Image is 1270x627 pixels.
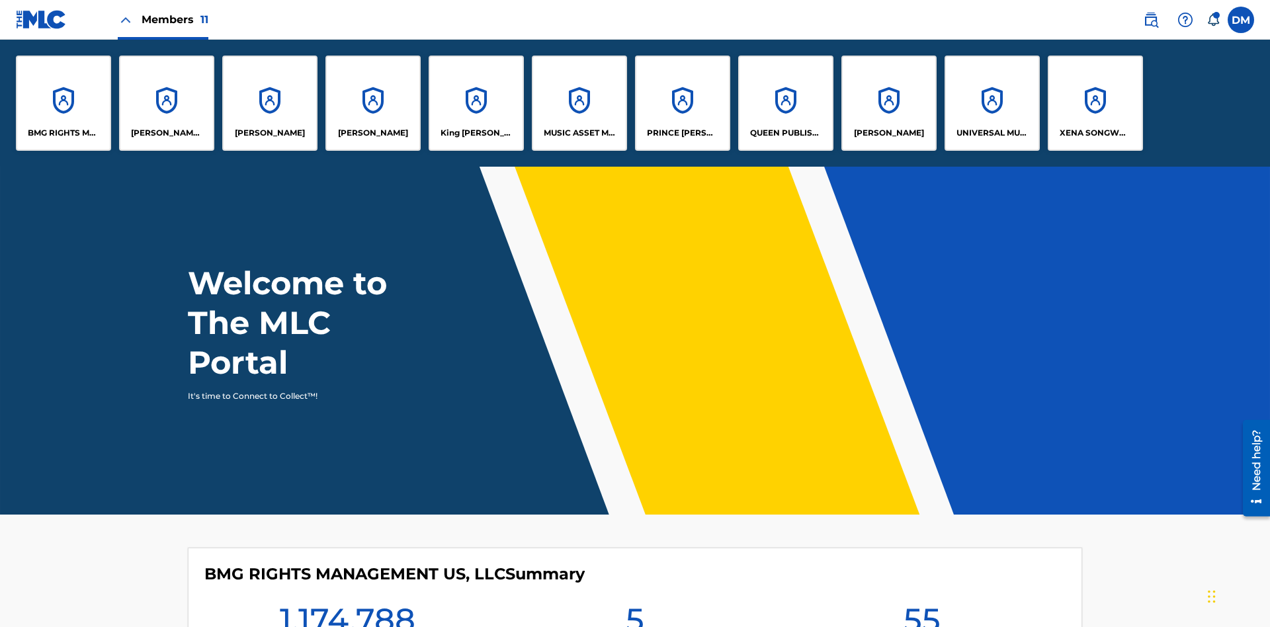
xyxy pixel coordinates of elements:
div: Notifications [1206,13,1220,26]
a: Public Search [1138,7,1164,33]
a: Accounts[PERSON_NAME] [841,56,937,151]
p: MUSIC ASSET MANAGEMENT (MAM) [544,127,616,139]
p: King McTesterson [441,127,513,139]
a: AccountsKing [PERSON_NAME] [429,56,524,151]
iframe: Chat Widget [1204,564,1270,627]
img: search [1143,12,1159,28]
div: Help [1172,7,1199,33]
p: UNIVERSAL MUSIC PUB GROUP [956,127,1029,139]
p: RONALD MCTESTERSON [854,127,924,139]
a: AccountsUNIVERSAL MUSIC PUB GROUP [945,56,1040,151]
a: Accounts[PERSON_NAME] SONGWRITER [119,56,214,151]
div: Drag [1208,577,1216,616]
span: 11 [200,13,208,26]
p: QUEEN PUBLISHA [750,127,822,139]
a: Accounts[PERSON_NAME] [222,56,317,151]
p: EYAMA MCSINGER [338,127,408,139]
a: AccountsMUSIC ASSET MANAGEMENT (MAM) [532,56,627,151]
p: It's time to Connect to Collect™! [188,390,417,402]
h1: Welcome to The MLC Portal [188,263,435,382]
div: User Menu [1228,7,1254,33]
a: AccountsXENA SONGWRITER [1048,56,1143,151]
a: AccountsQUEEN PUBLISHA [738,56,833,151]
p: BMG RIGHTS MANAGEMENT US, LLC [28,127,100,139]
p: CLEO SONGWRITER [131,127,203,139]
img: MLC Logo [16,10,67,29]
img: Close [118,12,134,28]
p: PRINCE MCTESTERSON [647,127,719,139]
a: AccountsBMG RIGHTS MANAGEMENT US, LLC [16,56,111,151]
h4: BMG RIGHTS MANAGEMENT US, LLC [204,564,585,584]
img: help [1177,12,1193,28]
a: Accounts[PERSON_NAME] [325,56,421,151]
p: ELVIS COSTELLO [235,127,305,139]
p: XENA SONGWRITER [1060,127,1132,139]
iframe: Resource Center [1233,415,1270,523]
span: Members [142,12,208,27]
a: AccountsPRINCE [PERSON_NAME] [635,56,730,151]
